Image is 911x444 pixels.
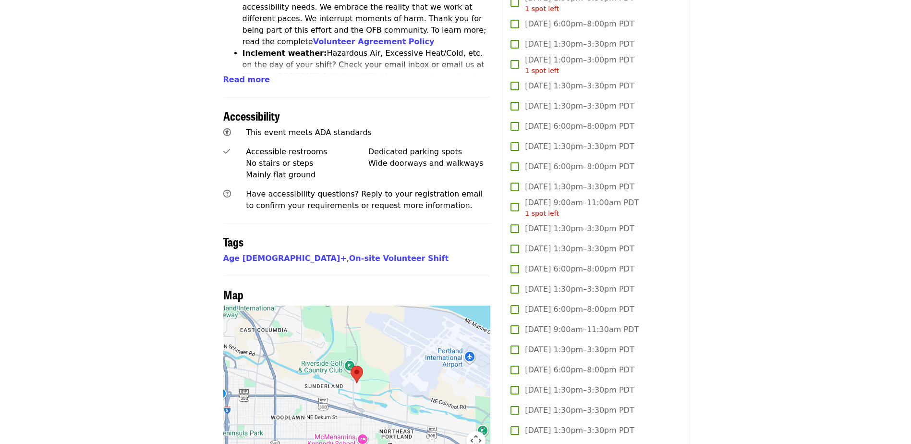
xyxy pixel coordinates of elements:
span: Accessibility [223,107,280,124]
span: [DATE] 1:30pm–3:30pm PDT [525,243,634,255]
a: On-site Volunteer Shift [349,254,449,263]
span: [DATE] 9:00am–11:00am PDT [525,197,639,219]
span: [DATE] 1:30pm–3:30pm PDT [525,284,634,295]
div: Mainly flat ground [246,169,368,181]
span: [DATE] 1:30pm–3:30pm PDT [525,405,634,416]
span: [DATE] 1:30pm–3:30pm PDT [525,100,634,112]
span: [DATE] 1:30pm–3:30pm PDT [525,181,634,193]
span: This event meets ADA standards [246,128,372,137]
span: [DATE] 6:00pm–8:00pm PDT [525,161,634,173]
span: Tags [223,233,243,250]
a: Age [DEMOGRAPHIC_DATA]+ [223,254,347,263]
span: [DATE] 6:00pm–8:00pm PDT [525,18,634,30]
span: [DATE] 1:30pm–3:30pm PDT [525,38,634,50]
span: [DATE] 6:00pm–8:00pm PDT [525,364,634,376]
span: [DATE] 6:00pm–8:00pm PDT [525,304,634,315]
span: [DATE] 1:00pm–3:00pm PDT [525,54,634,76]
span: Read more [223,75,270,84]
span: Map [223,286,243,303]
span: [DATE] 6:00pm–8:00pm PDT [525,263,634,275]
li: Hazardous Air, Excessive Heat/Cold, etc. on the day of your shift? Check your email inbox or emai... [243,48,491,105]
span: 1 spot left [525,210,559,217]
span: 1 spot left [525,67,559,74]
i: question-circle icon [223,189,231,198]
span: [DATE] 1:30pm–3:30pm PDT [525,80,634,92]
span: [DATE] 1:30pm–3:30pm PDT [525,344,634,356]
span: 1 spot left [525,5,559,12]
span: [DATE] 1:30pm–3:30pm PDT [525,384,634,396]
button: Read more [223,74,270,86]
span: [DATE] 1:30pm–3:30pm PDT [525,141,634,152]
span: [DATE] 6:00pm–8:00pm PDT [525,121,634,132]
div: Dedicated parking spots [368,146,491,158]
i: universal-access icon [223,128,231,137]
div: Wide doorways and walkways [368,158,491,169]
span: [DATE] 1:30pm–3:30pm PDT [525,425,634,436]
span: [DATE] 1:30pm–3:30pm PDT [525,223,634,234]
span: [DATE] 9:00am–11:30am PDT [525,324,639,335]
a: Volunteer Agreement Policy [313,37,435,46]
strong: Inclement weather: [243,49,327,58]
div: No stairs or steps [246,158,368,169]
i: check icon [223,147,230,156]
div: Accessible restrooms [246,146,368,158]
span: , [223,254,349,263]
span: Have accessibility questions? Reply to your registration email to confirm your requirements or re... [246,189,483,210]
